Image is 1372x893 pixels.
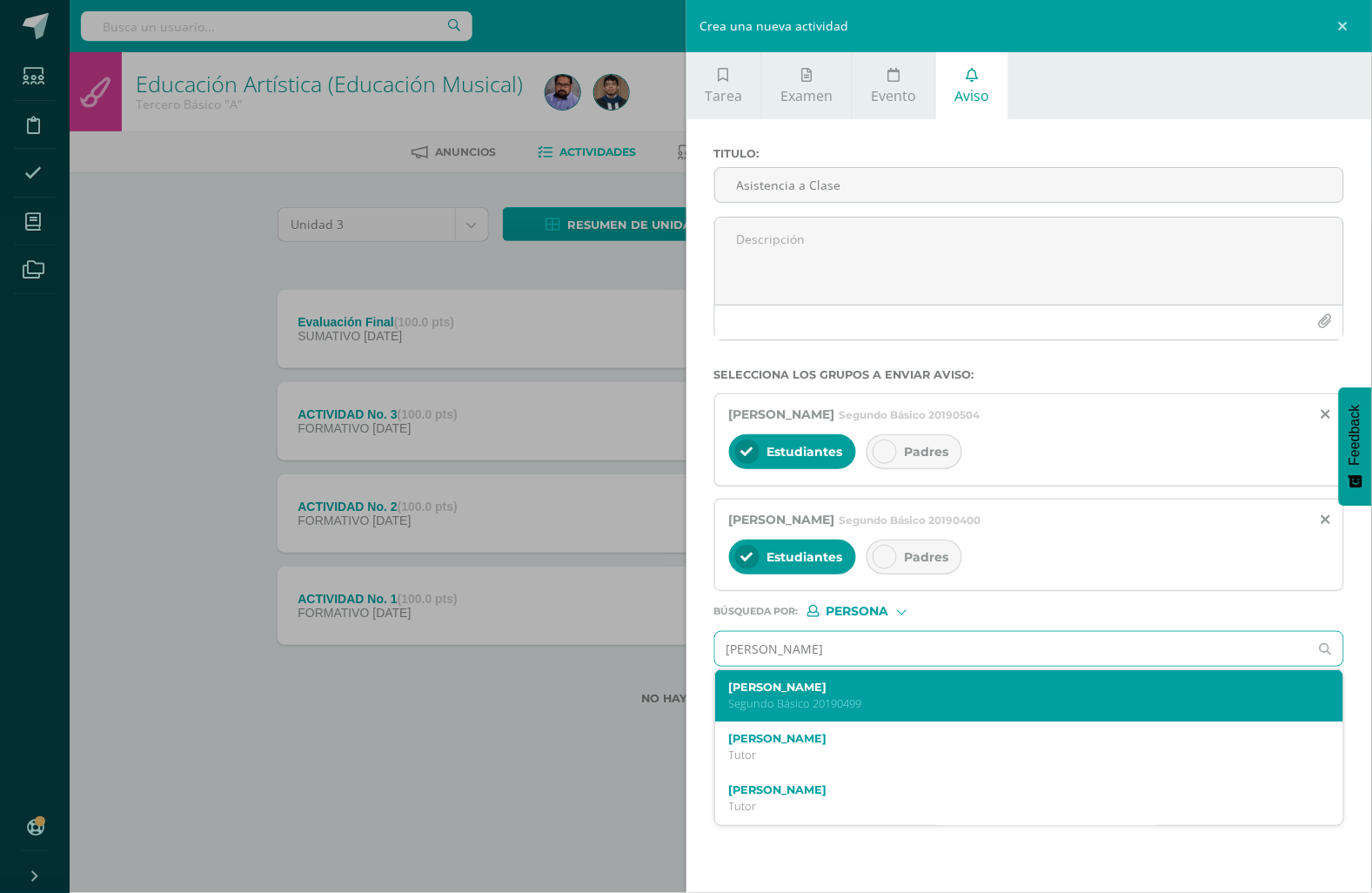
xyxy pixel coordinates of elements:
p: Segundo Básico 20190499 [729,696,1303,711]
label: [PERSON_NAME] [729,681,1303,694]
span: Padres [905,444,949,460]
label: [PERSON_NAME] [729,732,1303,745]
a: Aviso [936,52,1008,119]
div: [object Object] [807,605,938,617]
span: Examen [780,86,833,105]
span: [PERSON_NAME] [729,512,835,527]
span: Tarea [705,86,742,105]
span: Persona [827,607,889,616]
span: Padres [905,549,949,565]
span: Segundo Básico 20190400 [840,514,981,527]
span: Estudiantes [767,444,843,460]
span: Estudiantes [767,549,843,565]
button: Feedback - Mostrar encuesta [1339,387,1372,506]
span: Feedback [1348,405,1363,466]
span: [PERSON_NAME] [729,406,835,422]
p: Tutor [729,748,1303,762]
label: Titulo : [714,147,1345,160]
span: Búsqueda por : [714,607,799,616]
label: [PERSON_NAME] [729,783,1303,796]
input: Ej. Mario Galindo [715,632,1309,666]
a: Tarea [686,52,761,119]
span: Aviso [955,86,990,105]
span: Segundo Básico 20190504 [840,408,980,421]
span: Evento [871,86,916,105]
a: Evento [853,52,935,119]
label: Selecciona los grupos a enviar aviso : [714,368,1345,381]
p: Tutor [729,799,1303,814]
input: Titulo [715,168,1344,202]
a: Examen [762,52,852,119]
